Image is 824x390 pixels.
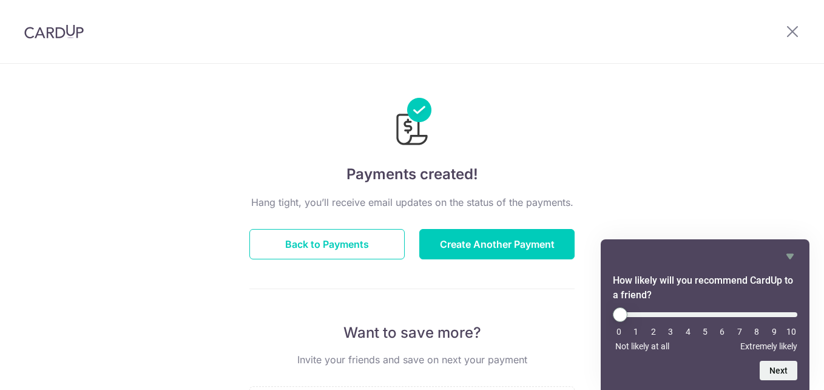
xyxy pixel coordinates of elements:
[613,327,625,337] li: 0
[760,361,797,380] button: Next question
[249,352,575,367] p: Invite your friends and save on next your payment
[783,249,797,264] button: Hide survey
[419,229,575,259] button: Create Another Payment
[785,327,797,337] li: 10
[613,249,797,380] div: How likely will you recommend CardUp to a friend? Select an option from 0 to 10, with 0 being Not...
[751,327,763,337] li: 8
[682,327,694,337] li: 4
[716,327,728,337] li: 6
[734,327,746,337] li: 7
[249,323,575,343] p: Want to save more?
[249,195,575,210] p: Hang tight, you’ll receive email updates on the status of the payments.
[740,341,797,351] span: Extremely likely
[393,98,431,149] img: Payments
[664,327,677,337] li: 3
[24,24,84,39] img: CardUp
[613,273,797,303] h2: How likely will you recommend CardUp to a friend? Select an option from 0 to 10, with 0 being Not...
[647,327,660,337] li: 2
[630,327,642,337] li: 1
[249,163,575,185] h4: Payments created!
[249,229,405,259] button: Back to Payments
[613,307,797,351] div: How likely will you recommend CardUp to a friend? Select an option from 0 to 10, with 0 being Not...
[768,327,780,337] li: 9
[699,327,711,337] li: 5
[615,341,669,351] span: Not likely at all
